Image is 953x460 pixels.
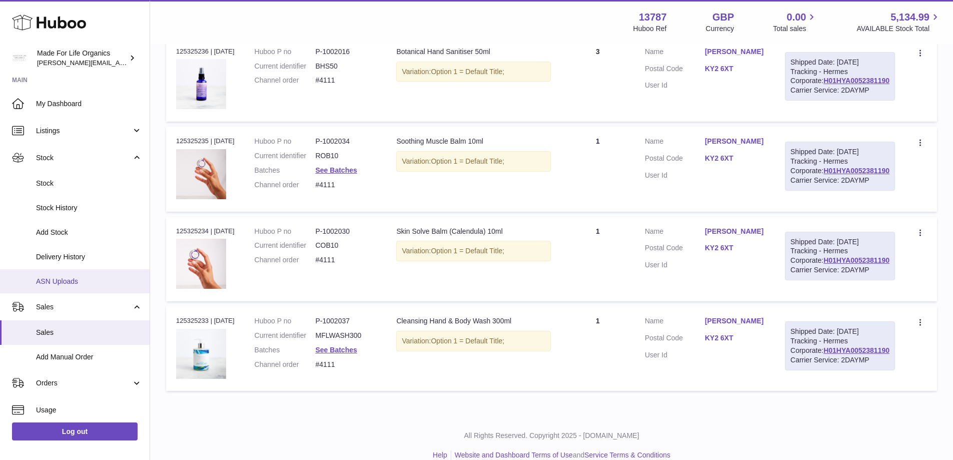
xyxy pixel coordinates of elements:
img: soothing-muscle-balm-10ml-rob10-5.jpg [176,149,226,199]
a: Website and Dashboard Terms of Use [455,451,573,459]
div: Tracking - Hermes Corporate: [785,321,895,370]
dd: MFLWASH300 [315,331,376,340]
dt: Postal Code [645,154,705,166]
dt: Channel order [255,360,316,369]
dd: #4111 [315,180,376,190]
span: Sales [36,302,132,312]
dt: Current identifier [255,151,316,161]
dd: #4111 [315,255,376,265]
dt: Channel order [255,76,316,85]
a: [PERSON_NAME] [705,137,765,146]
td: 1 [561,306,635,391]
a: KY2 6XT [705,243,765,253]
dt: Postal Code [645,243,705,255]
span: 0.00 [787,11,806,24]
span: Orders [36,378,132,388]
div: Skin Solve Balm (Calendula) 10ml [396,227,550,236]
div: Variation: [396,331,550,351]
div: Shipped Date: [DATE] [790,147,889,157]
dt: Postal Code [645,333,705,345]
span: [PERSON_NAME][EMAIL_ADDRESS][PERSON_NAME][DOMAIN_NAME] [37,59,254,67]
div: Tracking - Hermes Corporate: [785,142,895,191]
dt: User Id [645,350,705,360]
img: skin-solve-balm-_calendula_-10ml-cob10-5.jpg [176,239,226,289]
div: Carrier Service: 2DAYMP [790,355,889,365]
dt: Postal Code [645,64,705,76]
dt: Huboo P no [255,316,316,326]
dt: Current identifier [255,62,316,71]
div: Variation: [396,62,550,82]
dd: COB10 [315,241,376,250]
dt: Batches [255,345,316,355]
dt: Current identifier [255,241,316,250]
a: 0.00 Total sales [773,11,817,34]
strong: 13787 [639,11,667,24]
a: KY2 6XT [705,64,765,74]
dt: User Id [645,260,705,270]
dt: User Id [645,81,705,90]
div: Variation: [396,151,550,172]
div: 125325235 | [DATE] [176,137,235,146]
a: H01HYA0052381190 [823,77,889,85]
dd: ROB10 [315,151,376,161]
span: Stock [36,153,132,163]
img: botanical-hand-sanitiser-50ml-bhs50-1.jpg [176,59,226,109]
span: Stock History [36,203,142,213]
a: H01HYA0052381190 [823,346,889,354]
span: Listings [36,126,132,136]
img: made-for-life-organics-hand-and-body-wash-mflhandwash-1.jpg [176,329,226,379]
dd: P-1002016 [315,47,376,57]
dd: #4111 [315,76,376,85]
a: H01HYA0052381190 [823,167,889,175]
td: 3 [561,37,635,122]
div: Botanical Hand Sanitiser 50ml [396,47,550,57]
dd: BHS50 [315,62,376,71]
div: Currency [706,24,734,34]
dt: Name [645,137,705,149]
div: Carrier Service: 2DAYMP [790,86,889,95]
td: 1 [561,127,635,211]
a: See Batches [315,346,357,354]
div: 125325233 | [DATE] [176,316,235,325]
div: Huboo Ref [633,24,667,34]
dt: Name [645,316,705,328]
div: Variation: [396,241,550,261]
dt: Huboo P no [255,47,316,57]
span: Delivery History [36,252,142,262]
a: Service Terms & Conditions [584,451,670,459]
a: 5,134.99 AVAILABLE Stock Total [856,11,941,34]
li: and [451,450,670,460]
div: Carrier Service: 2DAYMP [790,176,889,185]
p: All Rights Reserved. Copyright 2025 - [DOMAIN_NAME] [158,431,945,440]
a: [PERSON_NAME] [705,316,765,326]
div: 125325236 | [DATE] [176,47,235,56]
span: Usage [36,405,142,415]
dt: Huboo P no [255,227,316,236]
span: ASN Uploads [36,277,142,286]
div: Shipped Date: [DATE] [790,327,889,336]
span: 5,134.99 [890,11,929,24]
dd: #4111 [315,360,376,369]
span: Sales [36,328,142,337]
dd: P-1002034 [315,137,376,146]
span: Add Manual Order [36,352,142,362]
a: Log out [12,422,138,440]
a: H01HYA0052381190 [823,256,889,264]
div: Soothing Muscle Balm 10ml [396,137,550,146]
span: My Dashboard [36,99,142,109]
dd: P-1002030 [315,227,376,236]
dt: Huboo P no [255,137,316,146]
div: Shipped Date: [DATE] [790,237,889,247]
span: Option 1 = Default Title; [431,337,504,345]
strong: GBP [712,11,734,24]
div: Tracking - Hermes Corporate: [785,52,895,101]
span: Stock [36,179,142,188]
span: AVAILABLE Stock Total [856,24,941,34]
a: See Batches [315,166,357,174]
div: Cleansing Hand & Body Wash 300ml [396,316,550,326]
div: 125325234 | [DATE] [176,227,235,236]
a: Help [433,451,447,459]
dt: Name [645,47,705,59]
dt: Name [645,227,705,239]
dt: Current identifier [255,331,316,340]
